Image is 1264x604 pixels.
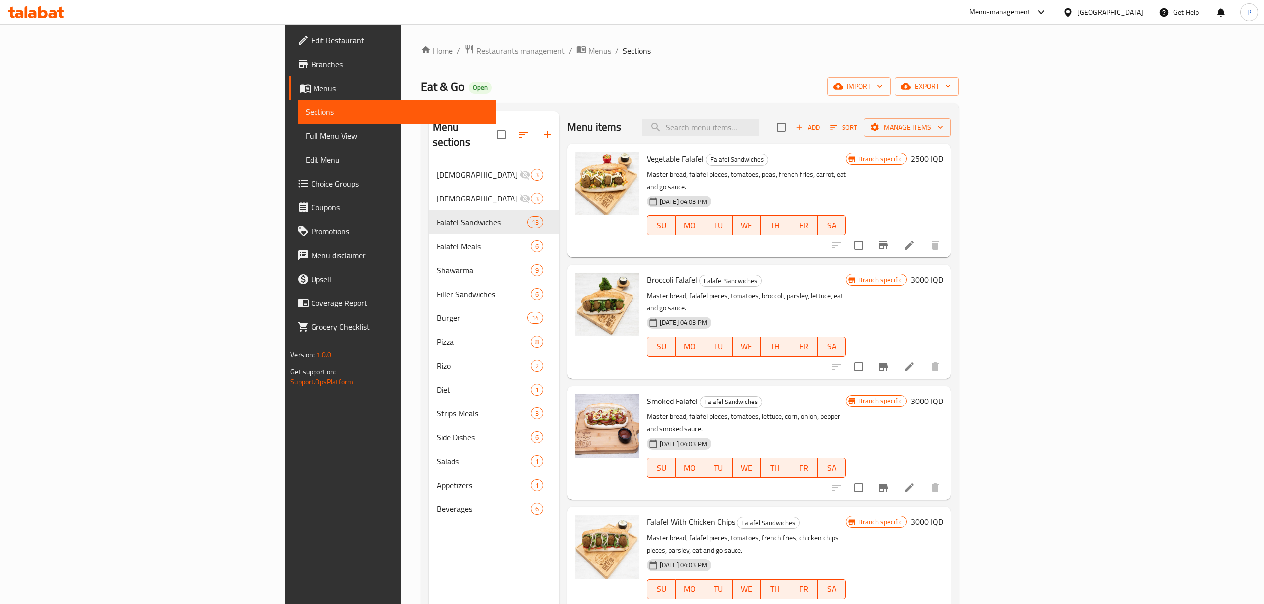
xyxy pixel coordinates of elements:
[647,410,846,435] p: Master bread, falafel pieces, tomatoes, lettuce, corn, onion, pepper and smoked sauce.
[615,45,619,57] li: /
[531,264,543,276] div: items
[531,455,543,467] div: items
[531,481,543,490] span: 1
[298,100,496,124] a: Sections
[306,106,488,118] span: Sections
[290,375,353,388] a: Support.OpsPlatform
[903,80,951,93] span: export
[311,297,488,309] span: Coverage Report
[656,560,711,570] span: [DATE] 04:03 PM
[737,517,799,529] span: Falafel Sandwiches
[289,267,496,291] a: Upsell
[794,122,821,133] span: Add
[903,361,915,373] a: Edit menu item
[464,44,565,57] a: Restaurants management
[647,215,676,235] button: SU
[437,384,531,396] span: Diet
[871,476,895,500] button: Branch-specific-item
[651,582,672,596] span: SU
[911,515,943,529] h6: 3000 IQD
[306,130,488,142] span: Full Menu View
[854,154,906,164] span: Branch specific
[531,504,543,514] span: 6
[700,396,762,407] span: Falafel Sandwiches
[289,243,496,267] a: Menu disclaimer
[437,193,519,204] span: [DEMOGRAPHIC_DATA] Offers
[531,336,543,348] div: items
[437,407,531,419] span: Strips Meals
[708,582,729,596] span: TU
[828,120,860,135] button: Sort
[437,479,531,491] span: Appetizers
[429,402,559,425] div: Strips Meals3
[771,117,792,138] span: Select section
[531,169,543,181] div: items
[437,264,531,276] div: Shawarma
[676,579,704,599] button: MO
[623,45,651,57] span: Sections
[872,121,943,134] span: Manage items
[528,313,543,323] span: 14
[519,193,531,204] svg: Inactive section
[311,58,488,70] span: Branches
[531,503,543,515] div: items
[647,272,697,287] span: Broccoli Falafel
[429,473,559,497] div: Appetizers1
[733,337,761,357] button: WE
[680,339,700,354] span: MO
[789,579,818,599] button: FR
[437,360,531,372] span: Rizo
[289,172,496,196] a: Choice Groups
[647,290,846,314] p: Master bread, falafel pieces, tomatoes, broccoli, parsley, lettuce, eat and go sauce.
[531,384,543,396] div: items
[531,290,543,299] span: 6
[676,337,704,357] button: MO
[567,120,622,135] h2: Menu items
[1247,7,1251,18] span: P
[437,503,531,515] div: Beverages
[535,123,559,147] button: Add section
[923,233,947,257] button: delete
[824,120,864,135] span: Sort items
[429,449,559,473] div: Salads1
[903,482,915,494] a: Edit menu item
[437,431,531,443] div: Side Dishes
[733,215,761,235] button: WE
[289,219,496,243] a: Promotions
[289,196,496,219] a: Coupons
[793,582,814,596] span: FR
[531,479,543,491] div: items
[647,151,704,166] span: Vegetable Falafel
[569,45,572,57] li: /
[848,235,869,256] span: Select to update
[822,461,842,475] span: SA
[429,210,559,234] div: Falafel Sandwiches13
[835,80,883,93] span: import
[708,218,729,233] span: TU
[704,215,733,235] button: TU
[923,355,947,379] button: delete
[923,476,947,500] button: delete
[575,273,639,336] img: Broccoli Falafel
[822,218,842,233] span: SA
[531,457,543,466] span: 1
[765,218,785,233] span: TH
[737,461,757,475] span: WE
[531,288,543,300] div: items
[289,291,496,315] a: Coverage Report
[289,52,496,76] a: Branches
[651,461,672,475] span: SU
[311,34,488,46] span: Edit Restaurant
[311,321,488,333] span: Grocery Checklist
[708,339,729,354] span: TU
[680,582,700,596] span: MO
[531,433,543,442] span: 6
[656,197,711,206] span: [DATE] 04:03 PM
[298,148,496,172] a: Edit Menu
[437,455,531,467] div: Salads
[864,118,951,137] button: Manage items
[792,120,824,135] span: Add item
[733,458,761,478] button: WE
